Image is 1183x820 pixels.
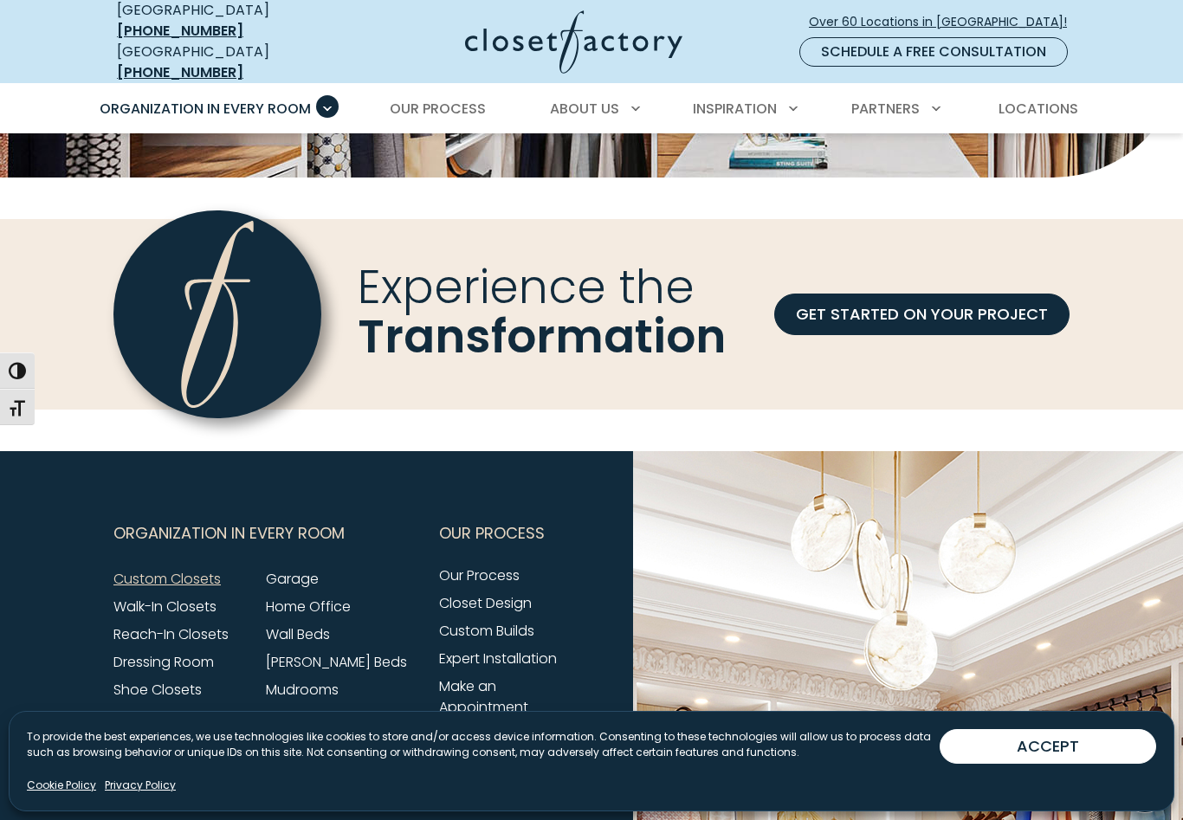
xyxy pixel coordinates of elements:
[550,99,619,119] span: About Us
[390,99,486,119] span: Our Process
[117,62,243,82] a: [PHONE_NUMBER]
[266,597,351,617] a: Home Office
[27,778,96,793] a: Cookie Policy
[799,37,1068,67] a: Schedule a Free Consultation
[808,7,1082,37] a: Over 60 Locations in [GEOGRAPHIC_DATA]!
[113,707,233,727] a: Closet Organizers
[851,99,920,119] span: Partners
[940,729,1156,764] button: ACCEPT
[113,652,214,672] a: Dressing Room
[113,680,202,700] a: Shoe Closets
[266,680,339,700] a: Mudrooms
[117,21,243,41] a: [PHONE_NUMBER]
[439,512,581,555] button: Footer Subnav Button - Our Process
[27,729,940,760] p: To provide the best experiences, we use technologies like cookies to store and/or access device i...
[358,304,726,369] span: Transformation
[439,649,557,668] a: Expert Installation
[113,512,418,555] button: Footer Subnav Button - Organization in Every Room
[100,99,311,119] span: Organization in Every Room
[693,99,777,119] span: Inspiration
[266,569,319,589] a: Garage
[774,294,1070,335] a: GET STARTED ON YOUR PROJECT
[113,597,217,617] a: Walk-In Closets
[439,512,545,555] span: Our Process
[439,676,528,717] a: Make an Appointment
[439,565,520,585] a: Our Process
[358,255,695,320] span: Experience the
[113,512,345,555] span: Organization in Every Room
[266,624,330,644] a: Wall Beds
[266,652,407,672] a: [PERSON_NAME] Beds
[439,593,532,613] a: Closet Design
[113,624,229,644] a: Reach-In Closets
[465,10,682,74] img: Closet Factory Logo
[809,13,1081,31] span: Over 60 Locations in [GEOGRAPHIC_DATA]!
[439,621,534,641] a: Custom Builds
[113,569,221,589] a: Custom Closets
[117,42,329,83] div: [GEOGRAPHIC_DATA]
[266,707,344,727] a: Craft Room
[105,778,176,793] a: Privacy Policy
[87,85,1096,133] nav: Primary Menu
[999,99,1078,119] span: Locations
